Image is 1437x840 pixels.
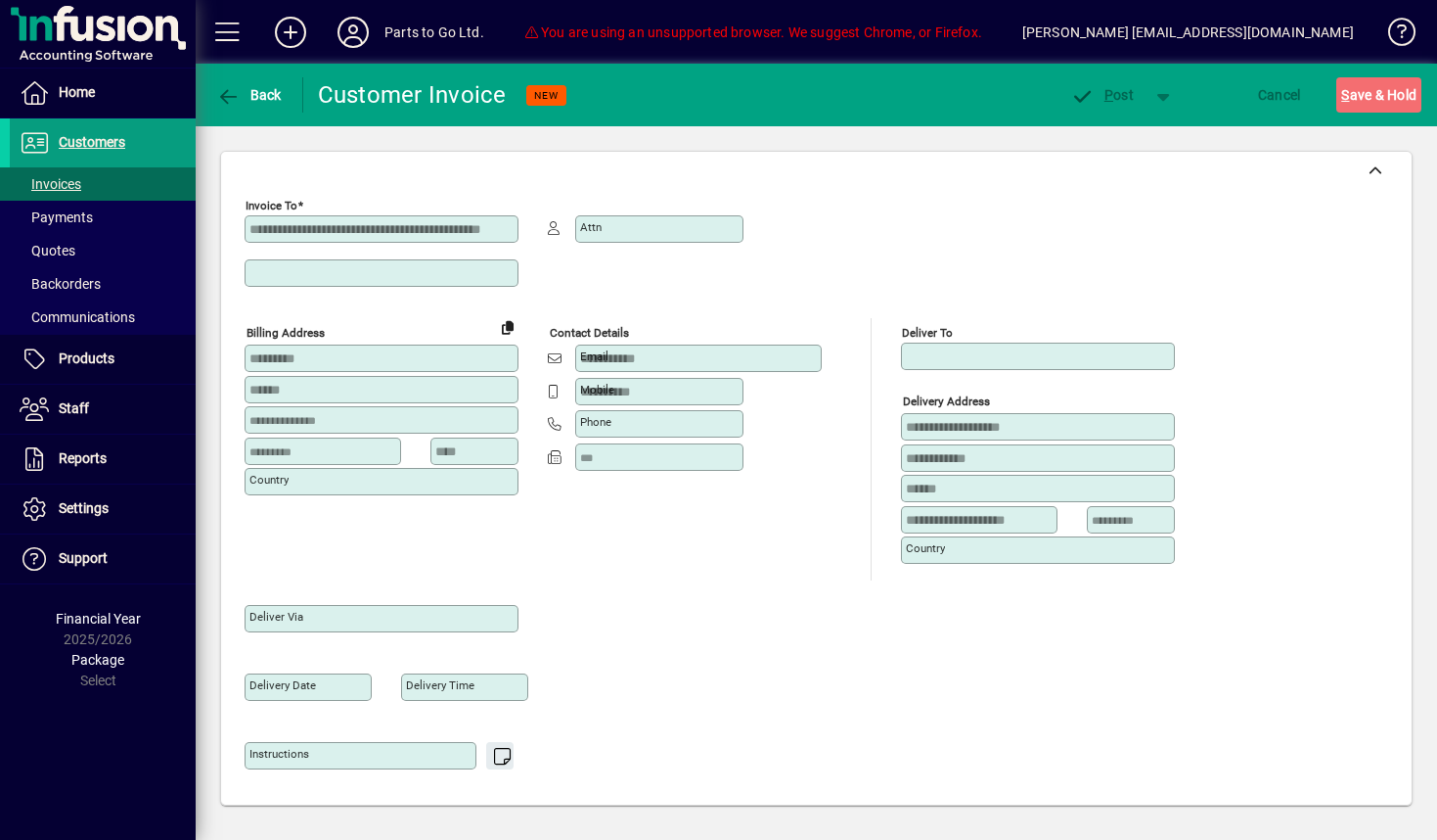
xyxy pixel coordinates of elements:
[216,87,282,103] span: Back
[20,276,101,292] span: Backorders
[1373,4,1413,68] a: Knowledge Base
[10,69,196,117] a: Home
[59,450,107,466] span: Reports
[534,89,559,102] span: NEW
[20,210,93,225] span: Payments
[322,15,384,50] button: Profile
[10,267,196,301] a: Backorders
[10,201,196,234] a: Payments
[1336,77,1421,113] button: Save & Hold
[249,747,309,761] mat-label: Instructions
[1341,79,1416,111] span: ave & Hold
[1104,87,1113,103] span: P
[580,220,602,234] mat-label: Attn
[492,311,523,343] button: Copy to Delivery address
[211,77,287,113] button: Back
[10,535,196,583] a: Support
[580,383,614,397] mat-label: Mobile
[59,550,108,566] span: Support
[902,326,953,340] mat-label: Deliver To
[384,17,484,48] div: Parts to Go Ltd.
[10,167,196,201] a: Invoices
[318,79,507,111] div: Customer Invoice
[249,678,316,692] mat-label: Delivery date
[580,415,611,429] mat-label: Phone
[59,134,125,150] span: Customers
[1022,17,1354,48] div: [PERSON_NAME] [EMAIL_ADDRESS][DOMAIN_NAME]
[59,84,95,100] span: Home
[196,77,303,113] app-page-header-button: Back
[524,24,982,40] span: You are using an unsupported browser. We suggest Chrome, or Firefox.
[20,243,75,258] span: Quotes
[20,176,81,192] span: Invoices
[1341,87,1349,103] span: S
[1070,87,1134,103] span: ost
[10,485,196,534] a: Settings
[406,678,474,692] mat-label: Delivery time
[580,350,608,363] mat-label: Email
[10,435,196,484] a: Reports
[246,199,297,212] mat-label: Invoice To
[249,473,289,487] mat-label: Country
[10,385,196,434] a: Staff
[249,610,303,624] mat-label: Deliver via
[59,400,89,416] span: Staff
[10,234,196,267] a: Quotes
[1060,77,1144,113] button: Post
[59,500,109,516] span: Settings
[259,15,322,50] button: Add
[10,335,196,384] a: Products
[56,611,141,627] span: Financial Year
[71,652,124,668] span: Package
[10,301,196,334] a: Communications
[20,309,135,325] span: Communications
[906,541,945,555] mat-label: Country
[59,350,114,366] span: Products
